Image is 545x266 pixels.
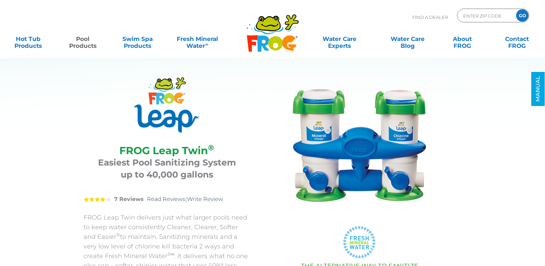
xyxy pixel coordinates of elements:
[531,72,545,106] a: MANUAL
[291,77,428,215] img: InfuzerTwin
[386,32,429,46] a: Water CareBlog
[495,32,538,46] a: ContactFROG
[116,32,159,46] a: Swim SpaProducts
[205,42,208,47] sup: ∞
[134,77,199,132] img: Product Logo
[114,196,144,202] strong: 7 Reviews
[171,32,224,46] a: Fresh MineralWater∞
[462,11,509,21] input: Zip Code Form
[92,145,242,157] h2: FROG Leap Twin
[412,9,448,26] p: Find A Dealer
[208,143,214,152] sup: ®
[7,32,50,46] a: Hot TubProducts
[84,196,106,202] span: 4
[92,157,242,181] h3: Easiest Pool Sanitizing System up to 40,000 gallons
[167,251,175,257] sup: ®∞
[305,32,374,46] a: Water CareExperts
[147,196,185,202] a: Read Reviews
[441,32,483,46] a: AboutFROG
[187,196,223,202] a: Write Review
[516,9,528,22] input: GO
[62,32,104,46] a: PoolProducts
[116,232,120,237] sup: ®
[84,186,250,213] div: |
